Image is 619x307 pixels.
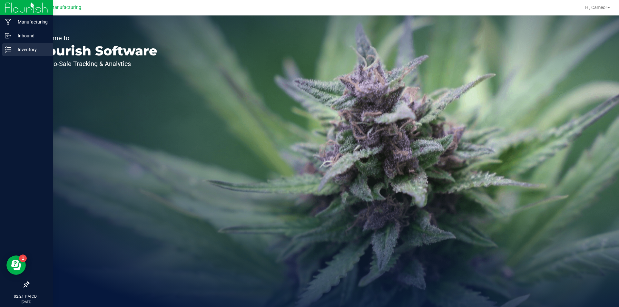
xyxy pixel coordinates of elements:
p: Flourish Software [35,44,157,57]
inline-svg: Inventory [5,46,11,53]
p: Manufacturing [11,18,50,26]
span: Hi, Cameo! [585,5,607,10]
inline-svg: Inbound [5,33,11,39]
iframe: Resource center unread badge [19,254,27,262]
p: 02:21 PM CDT [3,293,50,299]
p: Seed-to-Sale Tracking & Analytics [35,61,157,67]
p: Welcome to [35,35,157,41]
p: [DATE] [3,299,50,304]
p: Inbound [11,32,50,40]
p: Inventory [11,46,50,53]
inline-svg: Manufacturing [5,19,11,25]
iframe: Resource center [6,255,26,275]
span: Manufacturing [50,5,81,10]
